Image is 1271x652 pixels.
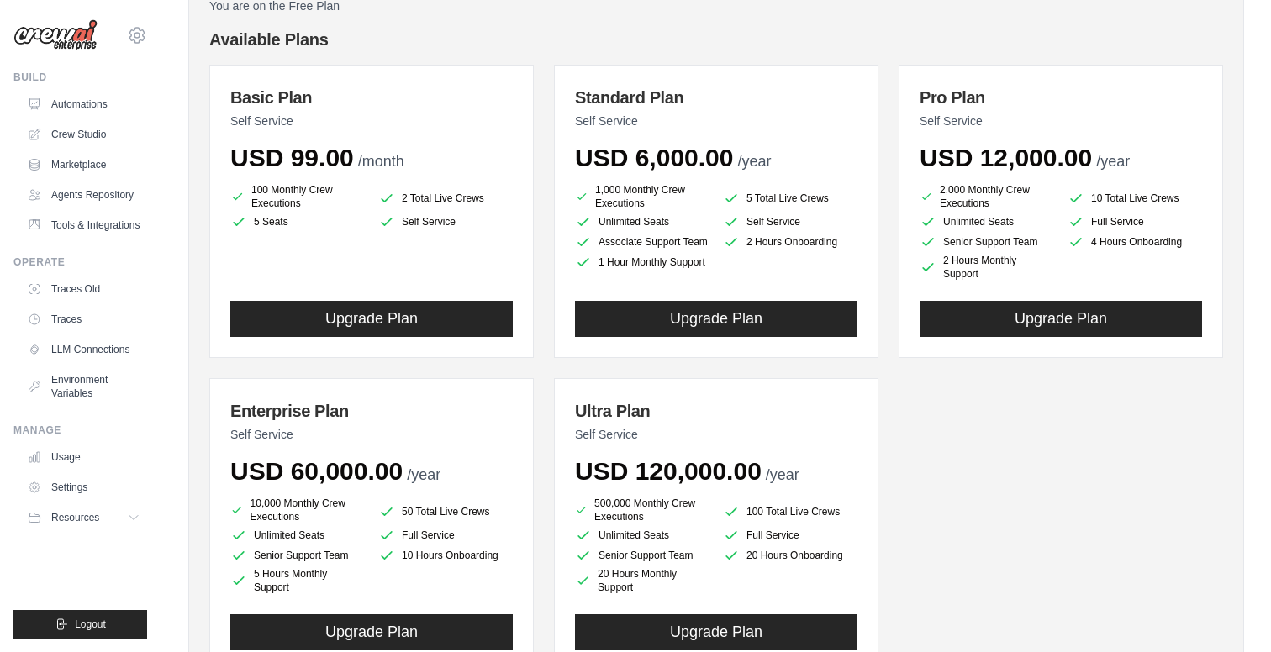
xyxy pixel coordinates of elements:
h3: Standard Plan [575,86,857,109]
a: Settings [20,474,147,501]
a: Automations [20,91,147,118]
h3: Enterprise Plan [230,399,513,423]
li: 1 Hour Monthly Support [575,254,709,271]
span: Resources [51,511,99,524]
span: USD 99.00 [230,144,354,171]
span: USD 60,000.00 [230,457,403,485]
li: 2 Hours Monthly Support [920,254,1054,281]
li: 5 Total Live Crews [723,187,857,210]
button: Upgrade Plan [575,301,857,337]
span: /month [358,153,404,170]
p: Self Service [920,113,1202,129]
li: 50 Total Live Crews [378,500,513,523]
li: 20 Hours Monthly Support [575,567,709,594]
li: Senior Support Team [230,547,365,564]
li: Full Service [1068,213,1202,230]
h3: Pro Plan [920,86,1202,109]
button: Logout [13,610,147,639]
button: Upgrade Plan [230,301,513,337]
li: Self Service [378,213,513,230]
a: Traces Old [20,276,147,302]
img: Logo [13,19,98,51]
li: 20 Hours Onboarding [723,547,857,564]
li: Full Service [378,527,513,544]
h3: Ultra Plan [575,399,857,423]
li: 10,000 Monthly Crew Executions [230,497,365,523]
li: Senior Support Team [920,234,1054,250]
li: 10 Hours Onboarding [378,547,513,564]
p: Self Service [575,113,857,129]
p: Self Service [230,113,513,129]
li: 100 Total Live Crews [723,500,857,523]
span: /year [1096,153,1130,170]
div: Build [13,71,147,84]
span: USD 12,000.00 [920,144,1092,171]
h4: Available Plans [209,28,1223,51]
button: Upgrade Plan [575,614,857,650]
li: 5 Seats [230,213,365,230]
li: 10 Total Live Crews [1068,187,1202,210]
h3: Basic Plan [230,86,513,109]
li: 2 Hours Onboarding [723,234,857,250]
a: Traces [20,306,147,333]
button: Resources [20,504,147,531]
span: USD 120,000.00 [575,457,762,485]
a: Agents Repository [20,181,147,208]
span: USD 6,000.00 [575,144,733,171]
li: Associate Support Team [575,234,709,250]
span: /year [407,466,440,483]
li: 5 Hours Monthly Support [230,567,365,594]
li: Unlimited Seats [575,527,709,544]
a: Environment Variables [20,366,147,407]
p: Self Service [230,426,513,443]
li: Unlimited Seats [230,527,365,544]
li: Full Service [723,527,857,544]
span: Logout [75,618,106,631]
button: Upgrade Plan [920,301,1202,337]
li: 100 Monthly Crew Executions [230,183,365,210]
a: Tools & Integrations [20,212,147,239]
li: Unlimited Seats [920,213,1054,230]
a: Usage [20,444,147,471]
span: /year [737,153,771,170]
span: /year [766,466,799,483]
li: 4 Hours Onboarding [1068,234,1202,250]
li: 1,000 Monthly Crew Executions [575,183,709,210]
div: Operate [13,255,147,269]
a: Crew Studio [20,121,147,148]
a: LLM Connections [20,336,147,363]
li: Senior Support Team [575,547,709,564]
li: 2,000 Monthly Crew Executions [920,183,1054,210]
div: Manage [13,423,147,437]
li: Self Service [723,213,857,230]
p: Self Service [575,426,857,443]
a: Marketplace [20,151,147,178]
li: Unlimited Seats [575,213,709,230]
li: 2 Total Live Crews [378,187,513,210]
li: 500,000 Monthly Crew Executions [575,497,709,523]
button: Upgrade Plan [230,614,513,650]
